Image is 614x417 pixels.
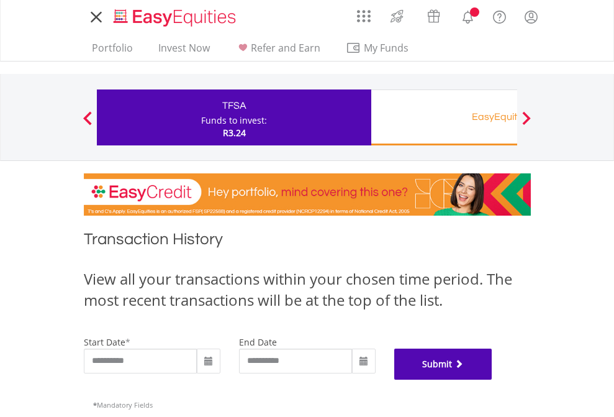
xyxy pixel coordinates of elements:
[111,7,241,28] img: EasyEquities_Logo.png
[346,40,427,56] span: My Funds
[230,42,325,61] a: Refer and Earn
[223,127,246,139] span: R3.24
[104,97,364,114] div: TFSA
[394,349,492,380] button: Submit
[75,117,100,130] button: Previous
[93,400,153,410] span: Mandatory Fields
[415,3,452,26] a: Vouchers
[84,336,125,348] label: start date
[84,228,531,256] h1: Transaction History
[84,173,531,216] img: EasyCredit Promotion Banner
[84,268,531,311] div: View all your transactions within your chosen time period. The most recent transactions will be a...
[87,42,138,61] a: Portfolio
[251,41,320,55] span: Refer and Earn
[423,6,444,26] img: vouchers-v2.svg
[515,3,547,30] a: My Profile
[514,117,539,130] button: Next
[239,336,277,348] label: end date
[109,3,241,28] a: Home page
[153,42,215,61] a: Invest Now
[484,3,515,28] a: FAQ's and Support
[387,6,407,26] img: thrive-v2.svg
[357,9,371,23] img: grid-menu-icon.svg
[452,3,484,28] a: Notifications
[201,114,267,127] div: Funds to invest:
[349,3,379,23] a: AppsGrid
